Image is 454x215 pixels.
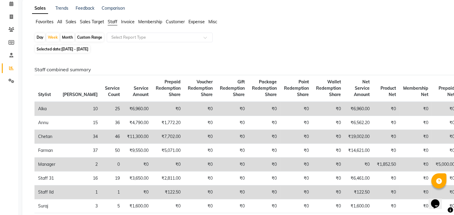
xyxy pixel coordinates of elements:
a: Feedback [76,5,94,11]
span: Package Redemption Share [252,79,277,97]
span: Service Amount [133,85,149,97]
span: Customer [166,19,185,24]
td: 34 [59,130,101,144]
td: ₹0 [312,199,345,213]
td: ₹0 [312,116,345,130]
td: ₹0 [248,144,280,158]
td: Farman [34,144,59,158]
td: ₹0 [280,172,312,185]
td: ₹0 [184,199,216,213]
td: ₹0 [373,130,400,144]
a: Comparison [102,5,125,11]
td: ₹0 [400,144,432,158]
td: ₹0 [248,158,280,172]
td: ₹3,650.00 [123,172,152,185]
span: Sales [66,19,76,24]
td: ₹0 [312,102,345,116]
td: ₹0 [373,199,400,213]
td: ₹0 [184,102,216,116]
span: Expense [188,19,205,24]
td: ₹0 [312,158,345,172]
span: Prepaid Redemption Share [156,79,181,97]
td: 1 [59,185,101,199]
td: Suraj [34,199,59,213]
span: Product Net [381,85,396,97]
span: Point Redemption Share [284,79,309,97]
h6: Staff combined summary [34,67,441,72]
td: ₹0 [184,185,216,199]
td: ₹1,772.20 [152,116,184,130]
td: ₹0 [248,199,280,213]
td: Staff 31 [34,172,59,185]
td: ₹0 [400,158,432,172]
td: ₹5,071.00 [152,144,184,158]
a: Trends [55,5,68,11]
span: Staff [108,19,117,24]
td: ₹6,562.20 [345,116,373,130]
td: Manager [34,158,59,172]
td: 1 [101,185,123,199]
td: ₹0 [373,144,400,158]
td: ₹1,852.50 [373,158,400,172]
td: 15 [59,116,101,130]
td: ₹0 [400,199,432,213]
td: ₹0 [312,144,345,158]
td: ₹6,960.00 [123,102,152,116]
td: ₹6,960.00 [345,102,373,116]
td: ₹4,790.00 [123,116,152,130]
span: Wallet Redemption Share [316,79,341,97]
td: 37 [59,144,101,158]
span: Membership [138,19,162,24]
td: 50 [101,144,123,158]
td: ₹0 [184,130,216,144]
td: ₹0 [248,102,280,116]
span: Sales Target [80,19,104,24]
td: ₹0 [184,158,216,172]
td: ₹122.50 [152,185,184,199]
td: ₹0 [373,102,400,116]
td: ₹0 [152,102,184,116]
td: ₹0 [216,172,248,185]
td: ₹0 [152,158,184,172]
span: Invoice [121,19,135,24]
td: ₹0 [400,130,432,144]
td: ₹0 [280,158,312,172]
span: Net Service Amount [354,79,370,97]
div: Month [60,33,74,42]
td: ₹0 [280,130,312,144]
span: Gift Redemption Share [220,79,245,97]
td: ₹0 [216,116,248,130]
td: 19 [101,172,123,185]
td: ₹0 [248,185,280,199]
td: ₹9,550.00 [123,144,152,158]
td: ₹0 [216,102,248,116]
td: ₹0 [248,172,280,185]
span: Service Count [105,85,120,97]
td: ₹0 [216,185,248,199]
td: ₹0 [400,185,432,199]
td: ₹7,702.00 [152,130,184,144]
td: ₹0 [280,102,312,116]
iframe: chat widget [429,191,448,209]
td: ₹0 [123,158,152,172]
td: Alka [34,102,59,116]
td: ₹0 [400,172,432,185]
span: Selected date: [35,45,90,53]
td: ₹0 [312,185,345,199]
td: ₹0 [216,130,248,144]
td: ₹0 [152,199,184,213]
td: ₹0 [312,130,345,144]
td: Chetan [34,130,59,144]
td: ₹0 [280,144,312,158]
td: 5 [101,199,123,213]
span: [DATE] - [DATE] [61,47,88,51]
div: Week [46,33,59,42]
td: ₹0 [280,185,312,199]
span: Membership Net [403,85,428,97]
span: Favorites [36,19,54,24]
td: 0 [101,158,123,172]
div: Day [35,33,45,42]
td: ₹6,461.00 [345,172,373,185]
td: ₹0 [216,199,248,213]
span: [PERSON_NAME] [63,92,98,97]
